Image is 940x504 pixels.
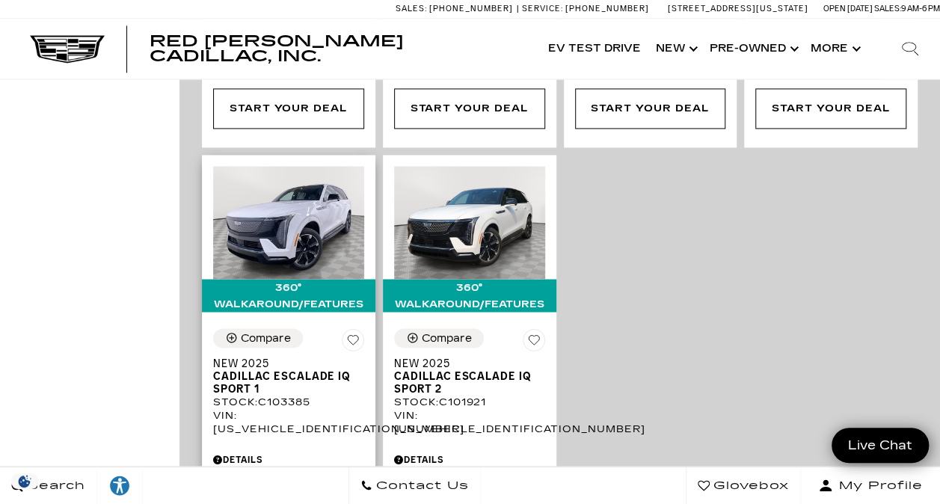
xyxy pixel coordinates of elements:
div: Start Your Deal [755,88,906,129]
span: New 2025 [394,357,534,369]
button: Save Vehicle [342,328,364,357]
img: 2025 Cadillac ESCALADE IQ Sport 1 [213,166,364,279]
a: EV Test Drive [541,19,648,79]
div: Start Your Deal [410,100,528,117]
a: New 2025Cadillac ESCALADE IQ Sport 1 [213,357,364,395]
span: Contact Us [372,475,469,496]
section: Click to Open Cookie Consent Modal [7,473,42,489]
span: [PHONE_NUMBER] [565,4,649,14]
button: More [803,19,865,79]
a: Sales: [PHONE_NUMBER] [396,5,517,13]
div: VIN: [US_VEHICLE_IDENTIFICATION_NUMBER] [394,408,545,435]
div: Pricing Details - New 2025 Cadillac ESCALADE IQ Sport 1 [213,452,364,466]
span: My Profile [833,475,923,496]
div: Compare [422,331,472,345]
span: Live Chat [841,437,920,454]
a: Contact Us [348,467,481,504]
div: Start Your Deal [772,100,890,117]
a: Red [PERSON_NAME] Cadillac, Inc. [150,34,526,64]
a: Live Chat [832,428,929,463]
a: Glovebox [686,467,801,504]
div: Compare [241,331,291,345]
span: Sales: [874,4,901,14]
span: [PHONE_NUMBER] [429,4,513,14]
a: New [648,19,702,79]
div: Start Your Deal [575,88,726,129]
img: Opt-Out Icon [7,473,42,489]
div: Start Your Deal [591,100,709,117]
div: Start Your Deal [213,88,364,129]
span: Sales: [396,4,427,14]
button: Compare Vehicle [213,328,303,348]
span: Cadillac ESCALADE IQ Sport 1 [213,369,353,395]
div: Explore your accessibility options [97,474,142,497]
div: Stock : C103385 [213,395,364,408]
span: Cadillac ESCALADE IQ Sport 2 [394,369,534,395]
span: Service: [522,4,563,14]
div: Start Your Deal [230,100,348,117]
a: Pre-Owned [702,19,803,79]
span: 9 AM-6 PM [901,4,940,14]
span: Open [DATE] [823,4,873,14]
img: Cadillac Dark Logo with Cadillac White Text [30,35,105,64]
div: Pricing Details - New 2025 Cadillac ESCALADE IQ Sport 2 [394,452,545,466]
div: Stock : C101921 [394,395,545,408]
button: Open user profile menu [801,467,940,504]
button: Save Vehicle [523,328,545,357]
span: Search [23,475,85,496]
a: Explore your accessibility options [97,467,143,504]
a: New 2025Cadillac ESCALADE IQ Sport 2 [394,357,545,395]
div: Start Your Deal [394,88,545,129]
button: Compare Vehicle [394,328,484,348]
div: Search [880,19,940,79]
div: 360° WalkAround/Features [202,279,375,312]
span: New 2025 [213,357,353,369]
a: [STREET_ADDRESS][US_STATE] [668,4,808,14]
img: 2025 Cadillac ESCALADE IQ Sport 2 [394,166,545,279]
span: Red [PERSON_NAME] Cadillac, Inc. [150,33,404,66]
a: Service: [PHONE_NUMBER] [517,5,653,13]
span: Glovebox [710,475,789,496]
div: VIN: [US_VEHICLE_IDENTIFICATION_NUMBER] [213,408,364,435]
div: 360° WalkAround/Features [383,279,556,312]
